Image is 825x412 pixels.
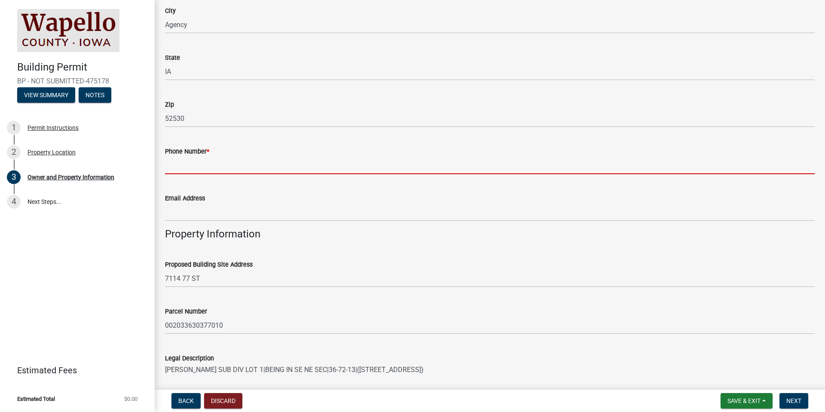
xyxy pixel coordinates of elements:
[165,102,174,108] label: Zip
[7,145,21,159] div: 2
[165,55,180,61] label: State
[7,362,141,379] a: Estimated Fees
[165,262,253,268] label: Proposed Building Site Address
[727,397,761,404] span: Save & Exit
[17,9,119,52] img: Wapello County, Iowa
[786,397,801,404] span: Next
[7,170,21,184] div: 3
[79,87,111,103] button: Notes
[165,309,207,315] label: Parcel Number
[79,92,111,99] wm-modal-confirm: Notes
[17,396,55,402] span: Estimated Total
[7,195,21,209] div: 4
[17,87,75,103] button: View Summary
[165,8,176,14] label: City
[721,393,773,409] button: Save & Exit
[165,356,214,362] label: Legal Description
[124,396,137,402] span: $0.00
[27,149,76,155] div: Property Location
[204,393,242,409] button: Discard
[165,149,209,155] label: Phone Number
[165,196,205,202] label: Email Address
[17,92,75,99] wm-modal-confirm: Summary
[27,125,79,131] div: Permit Instructions
[779,393,808,409] button: Next
[171,393,201,409] button: Back
[7,121,21,135] div: 1
[165,228,815,240] h4: Property Information
[27,174,114,180] div: Owner and Property Information
[17,77,137,85] span: BP - NOT SUBMITTED-475178
[17,61,148,74] h4: Building Permit
[178,397,194,404] span: Back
